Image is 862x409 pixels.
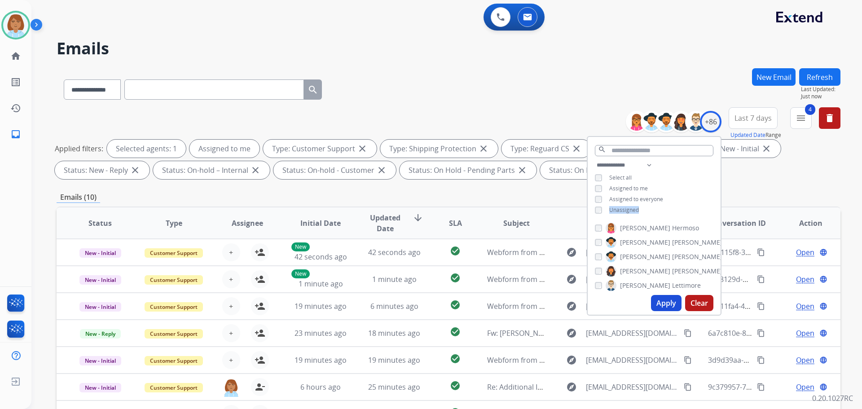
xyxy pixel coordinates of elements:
span: New - Initial [79,302,121,312]
span: 4 [805,104,815,115]
mat-icon: home [10,51,21,62]
mat-icon: close [130,165,141,176]
div: Type: Reguard CS [501,140,591,158]
mat-icon: delete [824,113,835,123]
span: Customer Support [145,383,203,392]
span: New - Initial [79,383,121,392]
div: Type: Shipping Protection [380,140,498,158]
span: + [229,274,233,285]
span: New - Initial [79,248,121,258]
mat-icon: arrow_downward [413,212,423,223]
mat-icon: person_add [255,274,265,285]
span: Subject [503,218,530,229]
button: + [222,324,240,342]
mat-icon: content_copy [757,356,765,364]
span: Unassigned [609,206,639,214]
mat-icon: content_copy [684,356,692,364]
div: Assigned to me [189,140,259,158]
button: + [222,243,240,261]
mat-icon: search [308,84,318,95]
span: + [229,247,233,258]
div: Status: On-hold - Customer [273,161,396,179]
div: Status: On Hold - Pending Parts [400,161,537,179]
span: Assignee [232,218,263,229]
div: Selected agents: 1 [107,140,186,158]
span: Webform from [EMAIL_ADDRESS][PERSON_NAME][DOMAIN_NAME] on [DATE] [487,247,746,257]
div: Type: Customer Support [263,140,377,158]
span: Conversation ID [708,218,766,229]
mat-icon: close [761,143,772,154]
p: 0.20.1027RC [812,393,853,404]
span: Last 7 days [734,116,772,120]
span: Initial Date [300,218,341,229]
span: 42 seconds ago [368,247,421,257]
span: [PERSON_NAME] [672,238,722,247]
span: Updated Date [365,212,406,234]
mat-icon: person_remove [255,382,265,392]
span: Webform from [EMAIL_ADDRESS][DOMAIN_NAME] on [DATE] [487,274,690,284]
mat-icon: inbox [10,129,21,140]
div: Status: On-hold – Internal [153,161,270,179]
span: Open [796,274,814,285]
span: Open [796,382,814,392]
div: +86 [700,111,721,132]
mat-icon: check_circle [450,326,461,337]
p: Emails (10) [57,192,100,203]
mat-icon: check_circle [450,246,461,256]
span: [PERSON_NAME] [672,252,722,261]
mat-icon: language [819,383,827,391]
mat-icon: check_circle [450,273,461,283]
span: [EMAIL_ADDRESS][DOMAIN_NAME] [586,382,678,392]
p: Applied filters: [55,143,103,154]
span: 18 minutes ago [368,328,420,338]
mat-icon: check_circle [450,299,461,310]
button: + [222,270,240,288]
span: Customer Support [145,302,203,312]
span: New - Initial [79,275,121,285]
mat-icon: close [571,143,582,154]
span: [PERSON_NAME] [620,267,670,276]
mat-icon: explore [566,274,577,285]
img: avatar [3,13,28,38]
span: [EMAIL_ADDRESS][DOMAIN_NAME] [586,328,678,339]
mat-icon: language [819,275,827,283]
span: [PERSON_NAME] [620,252,670,261]
mat-icon: close [376,165,387,176]
span: Open [796,301,814,312]
span: Just now [801,93,840,100]
span: 19 minutes ago [295,355,347,365]
mat-icon: language [819,356,827,364]
span: + [229,328,233,339]
mat-icon: close [478,143,489,154]
span: 6 minutes ago [370,301,418,311]
mat-icon: content_copy [757,275,765,283]
span: Customer Support [145,275,203,285]
span: Fw: [PERSON_NAME] photo [487,328,578,338]
mat-icon: close [250,165,261,176]
img: agent-avatar [222,378,240,397]
mat-icon: close [357,143,368,154]
mat-icon: list_alt [10,77,21,88]
span: 19 minutes ago [368,355,420,365]
div: Status: New - Initial [686,140,781,158]
mat-icon: explore [566,355,577,365]
span: Last Updated: [801,86,840,93]
span: [EMAIL_ADDRESS][DOMAIN_NAME] [586,301,678,312]
span: Open [796,355,814,365]
span: Webform from [EMAIL_ADDRESS][DOMAIN_NAME] on [DATE] [487,301,690,311]
span: New - Reply [80,329,121,339]
span: Open [796,247,814,258]
span: Assigned to me [609,185,648,192]
div: Status: On Hold - Servicers [540,161,660,179]
span: + [229,301,233,312]
span: [EMAIL_ADDRESS][DOMAIN_NAME] [586,274,678,285]
span: [PERSON_NAME] [672,267,722,276]
span: [PERSON_NAME] [620,224,670,233]
mat-icon: content_copy [757,383,765,391]
span: Hermoso [672,224,699,233]
span: Range [730,131,781,139]
p: New [291,269,310,278]
span: Lettimore [672,281,701,290]
mat-icon: explore [566,382,577,392]
span: Customer Support [145,329,203,339]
